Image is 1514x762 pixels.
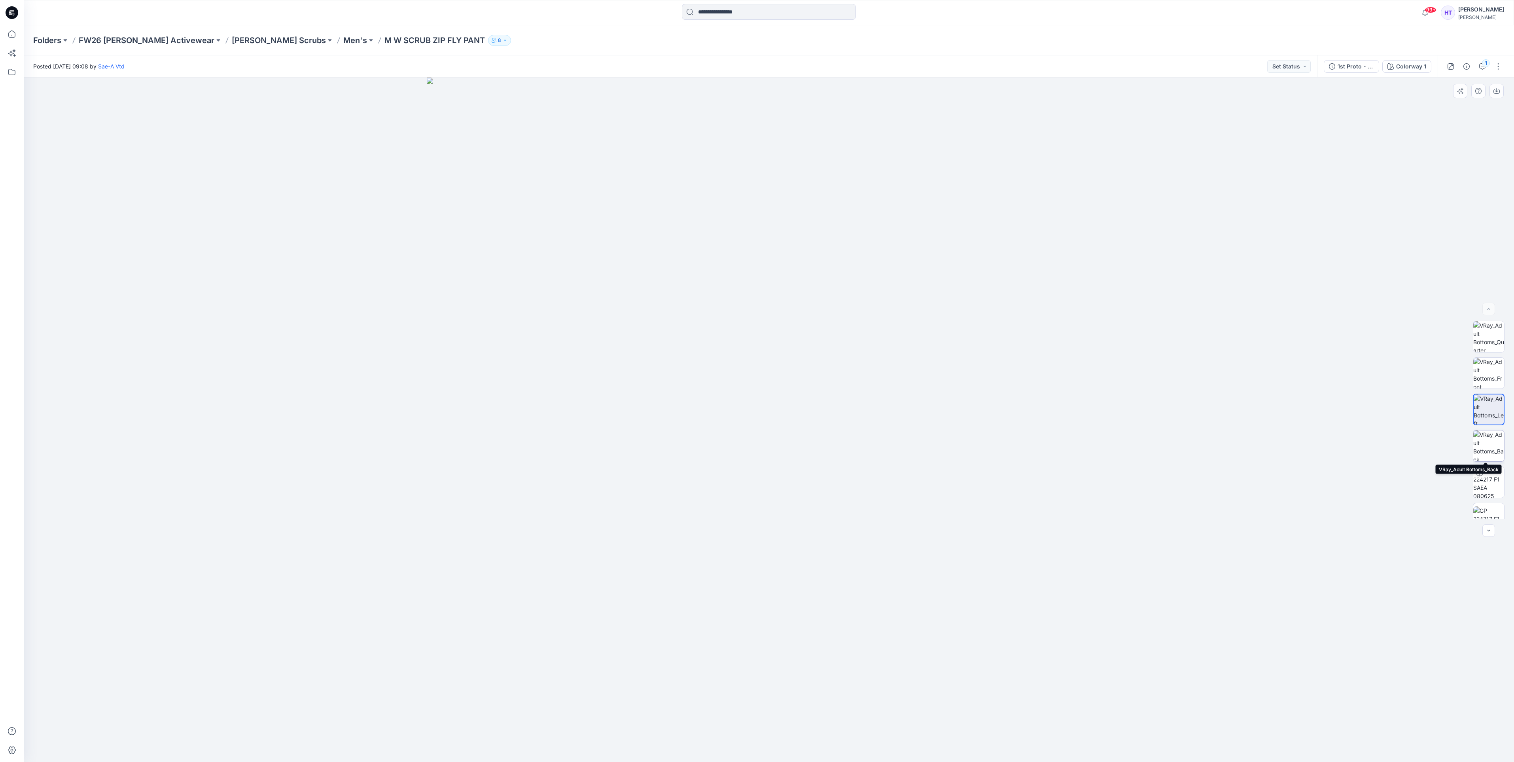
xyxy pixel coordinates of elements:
span: Posted [DATE] 09:08 by [33,62,125,70]
button: 1 [1476,60,1489,73]
img: GP 224217 F1 SAEA [1473,506,1504,531]
button: 8 [488,35,511,46]
span: 99+ [1425,7,1436,13]
img: VRay_Adult Bottoms_Left [1474,394,1504,425]
div: 1 [1482,59,1490,67]
a: Sae-A Vtd [98,63,125,70]
p: M W SCRUB ZIP FLY PANT [384,35,485,46]
a: FW26 [PERSON_NAME] Activewear [79,35,214,46]
div: [PERSON_NAME] [1458,5,1504,14]
div: [PERSON_NAME] [1458,14,1504,20]
img: VRay_Adult Bottoms_Front [1473,358,1504,389]
a: Folders [33,35,61,46]
img: GP 224217 F1 SAEA 080625 Colorway 1 [1473,467,1504,498]
button: 1st Proto - 3D [1324,60,1379,73]
div: 1st Proto - 3D [1338,62,1374,71]
p: 8 [498,36,501,45]
img: VRay_Adult Bottoms_Quarter [1473,321,1504,352]
button: Details [1460,60,1473,73]
a: Men's [343,35,367,46]
img: VRay_Adult Bottoms_Back [1473,430,1504,461]
img: eyJhbGciOiJIUzI1NiIsImtpZCI6IjAiLCJzbHQiOiJzZXMiLCJ0eXAiOiJKV1QifQ.eyJkYXRhIjp7InR5cGUiOiJzdG9yYW... [427,78,1111,762]
a: [PERSON_NAME] Scrubs [232,35,326,46]
div: HT [1441,6,1455,20]
button: Colorway 1 [1382,60,1431,73]
div: Colorway 1 [1396,62,1426,71]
